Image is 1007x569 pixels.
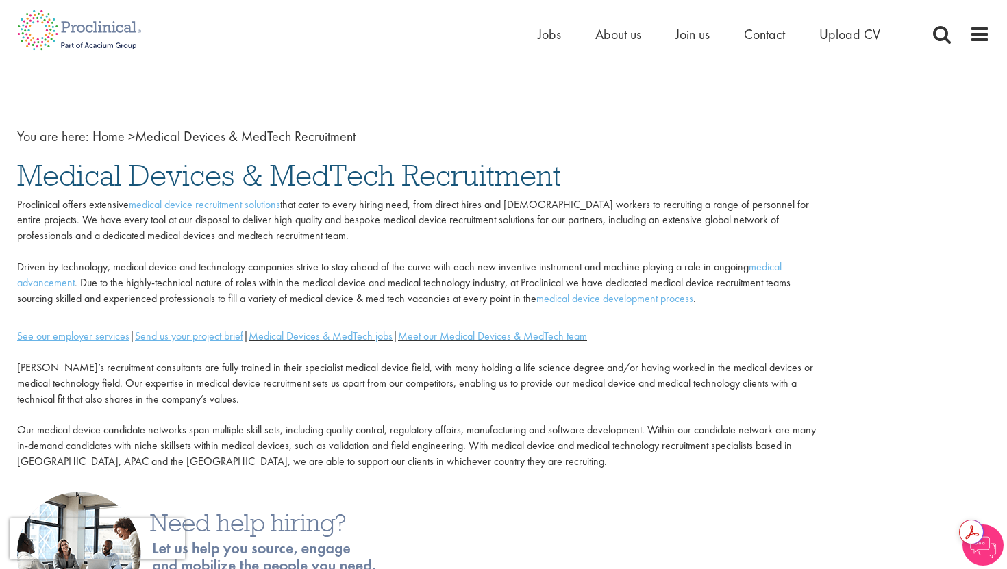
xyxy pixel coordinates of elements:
a: Jobs [538,25,561,43]
a: medical advancement [17,260,782,290]
a: Send us your project brief [135,329,243,343]
a: Medical Devices & MedTech jobs [249,329,393,343]
a: breadcrumb link to Home [92,127,125,145]
span: Medical Devices & MedTech Recruitment [92,127,356,145]
span: > [128,127,135,145]
div: | | | [17,329,824,344]
a: Meet our Medical Devices & MedTech team [398,329,587,343]
p: [PERSON_NAME]’s recruitment consultants are fully trained in their specialist medical device fiel... [17,344,824,485]
a: Contact [744,25,785,43]
a: Upload CV [819,25,880,43]
p: Proclinical offers extensive that cater to every hiring need, from direct hires and [DEMOGRAPHIC_... [17,197,824,307]
a: Join us [675,25,710,43]
a: medical device development process [536,291,693,305]
img: Chatbot [962,524,1004,566]
a: medical device recruitment solutions [129,197,280,212]
span: Medical Devices & MedTech Recruitment [17,157,561,194]
a: About us [595,25,641,43]
iframe: reCAPTCHA [10,518,185,559]
span: You are here: [17,127,89,145]
a: See our employer services [17,329,129,343]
